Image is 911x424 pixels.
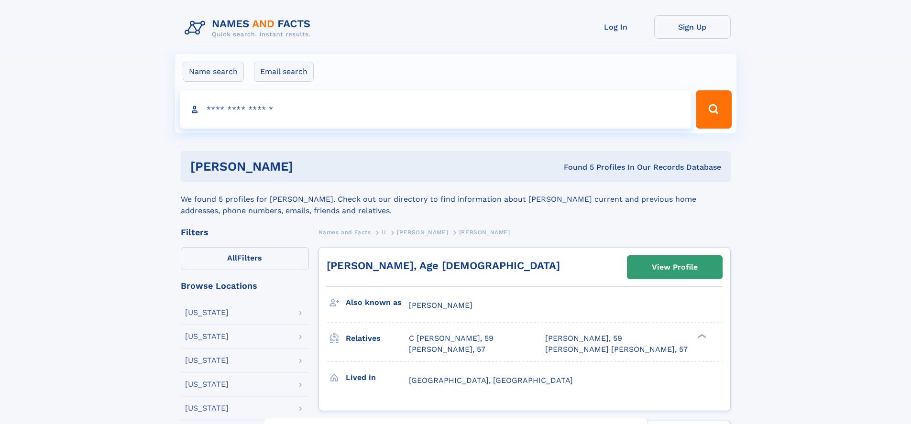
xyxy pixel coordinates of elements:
h3: Relatives [346,330,409,347]
div: [US_STATE] [185,357,229,364]
a: U [382,226,386,238]
div: Browse Locations [181,282,309,290]
img: Logo Names and Facts [181,15,318,41]
a: [PERSON_NAME], Age [DEMOGRAPHIC_DATA] [327,260,560,272]
input: search input [180,90,692,129]
h1: [PERSON_NAME] [190,161,428,173]
span: U [382,229,386,236]
a: View Profile [627,256,722,279]
span: [PERSON_NAME] [409,301,472,310]
span: All [227,253,237,262]
button: Search Button [696,90,731,129]
label: Filters [181,247,309,270]
a: Names and Facts [318,226,371,238]
span: [GEOGRAPHIC_DATA], [GEOGRAPHIC_DATA] [409,376,573,385]
a: Log In [578,15,654,39]
div: View Profile [652,256,698,278]
div: Found 5 Profiles In Our Records Database [428,162,721,173]
div: [US_STATE] [185,381,229,388]
h3: Lived in [346,370,409,386]
div: [US_STATE] [185,309,229,316]
div: We found 5 profiles for [PERSON_NAME]. Check out our directory to find information about [PERSON_... [181,182,731,217]
span: [PERSON_NAME] [397,229,448,236]
label: Name search [183,62,244,82]
div: ❯ [695,333,707,339]
div: Filters [181,228,309,237]
a: [PERSON_NAME] [397,226,448,238]
a: C [PERSON_NAME], 59 [409,333,494,344]
a: [PERSON_NAME], 57 [409,344,485,355]
a: [PERSON_NAME] [PERSON_NAME], 57 [545,344,688,355]
h3: Also known as [346,294,409,311]
a: Sign Up [654,15,731,39]
span: [PERSON_NAME] [459,229,510,236]
div: [US_STATE] [185,404,229,412]
a: [PERSON_NAME], 59 [545,333,622,344]
div: [US_STATE] [185,333,229,340]
label: Email search [254,62,314,82]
